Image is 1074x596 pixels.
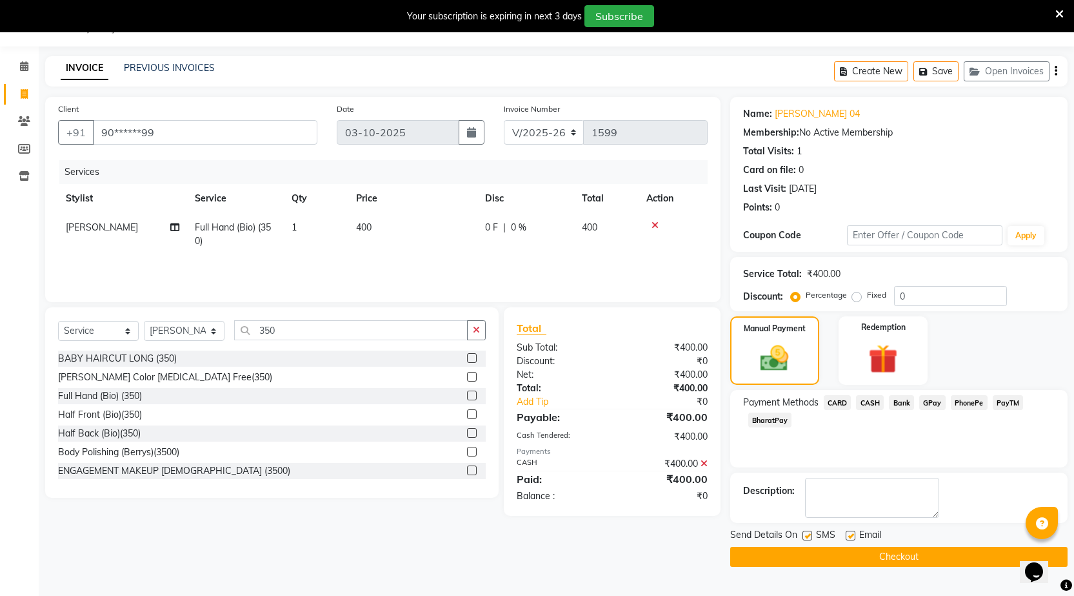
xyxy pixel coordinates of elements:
div: Services [59,160,717,184]
span: | [503,221,506,234]
span: CASH [856,395,884,410]
th: Total [574,184,639,213]
div: ₹0 [630,395,717,409]
label: Redemption [861,322,906,333]
div: Total Visits: [743,145,794,158]
span: 1 [292,221,297,233]
button: Apply [1008,226,1044,245]
div: 0 [775,201,780,214]
th: Disc [477,184,574,213]
span: CARD [824,395,851,410]
div: 1 [797,145,802,158]
a: Add Tip [507,395,630,409]
th: Stylist [58,184,187,213]
div: ₹400.00 [612,457,717,471]
label: Manual Payment [744,323,806,334]
button: Save [913,61,959,81]
th: Service [187,184,284,213]
img: _cash.svg [751,342,797,375]
div: Coupon Code [743,229,847,242]
div: ENGAGEMENT MAKEUP [DEMOGRAPHIC_DATA] (3500) [58,464,290,478]
div: Half Back (Bio)(350) [58,427,141,440]
span: [PERSON_NAME] [66,221,138,233]
span: 400 [356,221,372,233]
div: Total: [507,382,612,395]
span: 0 F [485,221,498,234]
div: ₹0 [612,489,717,503]
div: ₹400.00 [807,267,840,281]
div: Payable: [507,409,612,425]
div: Payments [517,446,708,457]
div: ₹400.00 [612,382,717,395]
div: ₹400.00 [612,409,717,425]
button: Subscribe [584,5,654,27]
span: Full Hand (Bio) (350) [195,221,271,247]
button: Open Invoices [964,61,1049,81]
input: Search or Scan [234,320,468,340]
button: Create New [834,61,908,81]
div: ₹400.00 [612,368,717,382]
div: [DATE] [789,182,817,196]
span: PayTM [993,395,1024,410]
div: Paid: [507,471,612,487]
label: Date [337,103,354,115]
span: Total [517,322,546,335]
span: Bank [889,395,914,410]
span: PhonePe [951,395,988,410]
div: ₹400.00 [612,341,717,355]
div: BABY HAIRCUT LONG (350) [58,352,177,365]
button: +91 [58,120,94,145]
a: INVOICE [61,57,108,80]
span: SMS [816,528,835,544]
div: Balance : [507,489,612,503]
input: Enter Offer / Coupon Code [847,225,1003,245]
div: ₹0 [612,355,717,368]
span: BharatPay [748,413,792,427]
th: Price [348,184,477,213]
div: [PERSON_NAME] Color [MEDICAL_DATA] Free(350) [58,371,272,384]
iframe: chat widget [1020,544,1061,583]
div: Service Total: [743,267,802,281]
label: Fixed [867,289,886,301]
img: _gift.svg [859,341,907,377]
div: Card on file: [743,163,796,177]
div: Discount: [743,290,783,303]
span: GPay [919,395,946,410]
div: Sub Total: [507,341,612,355]
th: Action [639,184,708,213]
span: Email [859,528,881,544]
div: Cash Tendered: [507,430,612,444]
a: [PERSON_NAME] 04 [775,107,860,121]
div: Half Front (Bio)(350) [58,408,142,422]
div: Name: [743,107,772,121]
span: Send Details On [730,528,797,544]
div: Last Visit: [743,182,786,196]
div: ₹400.00 [612,471,717,487]
div: No Active Membership [743,126,1055,139]
div: Membership: [743,126,799,139]
div: Your subscription is expiring in next 3 days [407,10,582,23]
label: Percentage [806,289,847,301]
div: 0 [799,163,804,177]
div: Net: [507,368,612,382]
input: Search by Name/Mobile/Email/Code [93,120,317,145]
div: ₹400.00 [612,430,717,444]
div: Body Polishing (Berrys)(3500) [58,446,179,459]
div: Points: [743,201,772,214]
button: Checkout [730,547,1068,567]
div: Full Hand (Bio) (350) [58,389,142,403]
th: Qty [284,184,348,213]
a: PREVIOUS INVOICES [124,62,215,74]
div: Description: [743,484,795,498]
div: Discount: [507,355,612,368]
span: 0 % [511,221,526,234]
span: Payment Methods [743,396,819,409]
label: Client [58,103,79,115]
span: 400 [582,221,597,233]
div: CASH [507,457,612,471]
label: Invoice Number [504,103,560,115]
